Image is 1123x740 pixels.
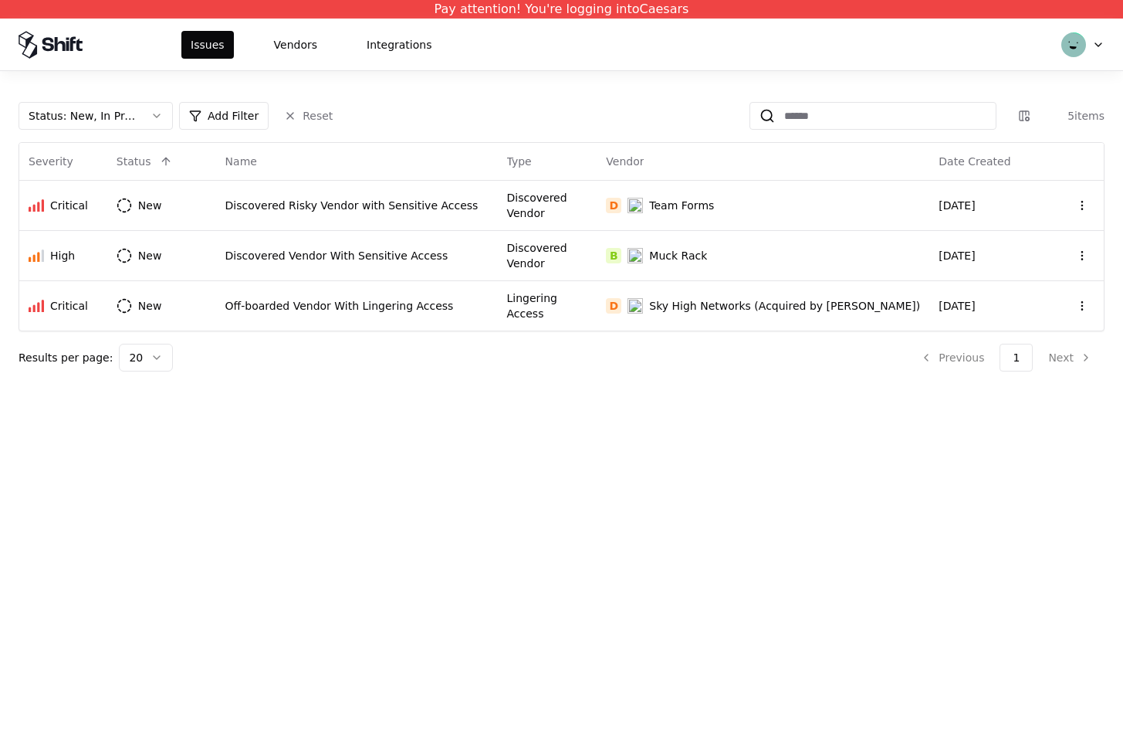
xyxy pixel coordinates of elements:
div: Discovered Vendor With Sensitive Access [225,248,489,263]
div: [DATE] [939,248,1046,263]
div: 5 items [1043,108,1104,124]
div: Off-boarded Vendor With Lingering Access [225,298,489,314]
div: Discovered Vendor [507,240,588,271]
div: Type [507,154,532,169]
div: Status : New, In Progress [29,108,138,124]
div: Vendor [606,154,644,169]
button: New [117,242,190,270]
div: [DATE] [939,298,1046,314]
div: Name [225,154,257,169]
div: New [138,298,162,314]
button: Add Filter [179,102,269,130]
div: [DATE] [939,198,1046,213]
button: Integrations [357,31,441,59]
button: New [117,192,190,219]
div: Critical [50,198,88,213]
div: Lingering Access [507,290,588,321]
div: Status [117,154,151,169]
div: D [606,298,621,314]
p: Results per page: [19,350,113,365]
div: Sky High Networks (Acquired by [PERSON_NAME]) [649,298,920,314]
div: Team Forms [649,198,714,213]
div: New [138,198,162,213]
img: Sky High Networks (Acquired by McAfee) [627,298,643,314]
button: Issues [181,31,234,59]
nav: pagination [908,344,1104,372]
div: Muck Rack [649,248,707,263]
button: Reset [275,102,342,130]
img: Team Forms [627,198,643,213]
div: New [138,248,162,263]
img: Muck Rack [627,248,643,263]
div: Severity [29,154,73,169]
div: High [50,248,75,263]
div: Critical [50,298,88,314]
button: New [117,292,190,320]
button: 1 [1000,344,1033,372]
div: Discovered Risky Vendor with Sensitive Access [225,198,489,213]
button: Vendors [265,31,326,59]
div: Date Created [939,154,1010,169]
div: Discovered Vendor [507,190,588,221]
div: D [606,198,621,213]
div: B [606,248,621,263]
